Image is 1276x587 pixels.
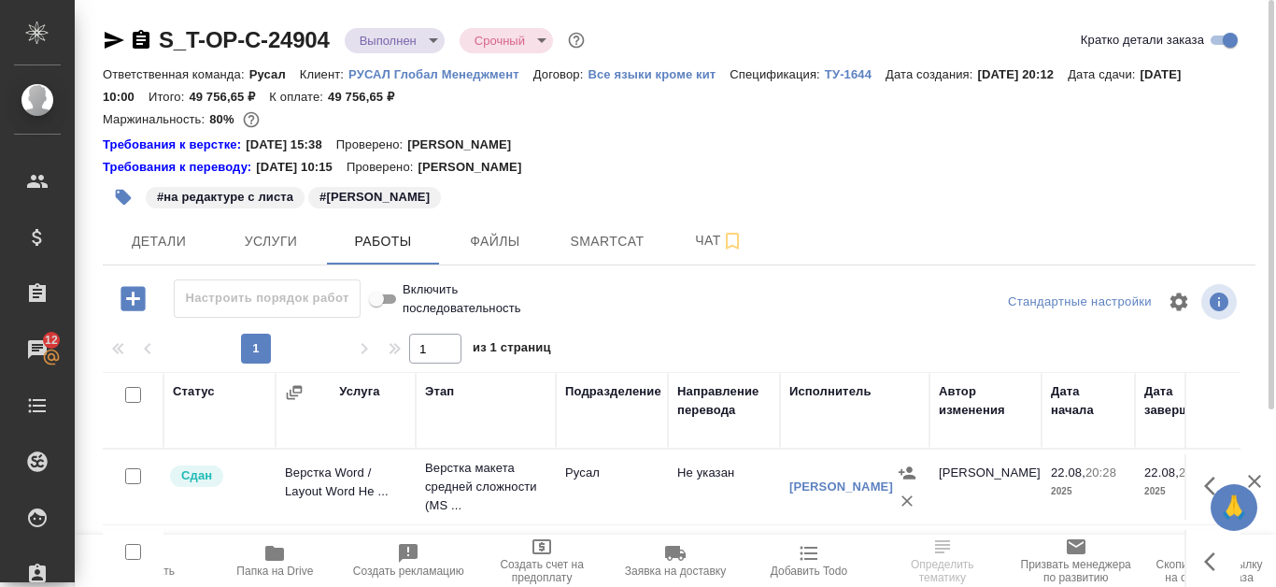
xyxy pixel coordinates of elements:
[625,565,726,578] span: Заявка на доставку
[418,158,535,177] p: [PERSON_NAME]
[886,67,977,81] p: Дата создания:
[208,535,342,587] button: Папка на Drive
[1144,465,1179,480] p: 22.08,
[1009,535,1142,587] button: Призвать менеджера по развитию
[181,466,212,485] p: Сдан
[939,382,1032,420] div: Автор изменения
[75,535,208,587] button: Пересчитать
[159,27,330,52] a: S_T-OP-C-24904
[825,65,886,81] a: ТУ-1644
[1156,279,1201,324] span: Настроить таблицу
[130,29,152,51] button: Скопировать ссылку
[103,136,246,154] a: Требования к верстке:
[338,230,428,253] span: Работы
[342,535,475,587] button: Создать рекламацию
[1144,382,1219,420] div: Дата завершения
[144,188,306,204] span: на редактуре с листа
[236,565,313,578] span: Папка на Drive
[345,28,445,53] div: Выполнен
[674,229,764,252] span: Чат
[319,188,430,207] p: #[PERSON_NAME]
[300,67,348,81] p: Клиент:
[564,28,588,52] button: Доп статусы указывают на важность/срочность заказа
[353,565,464,578] span: Создать рекламацию
[562,230,652,253] span: Smartcat
[1003,288,1156,317] div: split button
[149,90,189,104] p: Итого:
[1068,67,1140,81] p: Дата сдачи:
[1144,482,1219,501] p: 2025
[407,136,525,154] p: [PERSON_NAME]
[173,382,215,401] div: Статус
[929,454,1042,520] td: [PERSON_NAME]
[306,188,443,204] span: Исаев
[825,67,886,81] p: ТУ-1644
[425,459,546,515] p: Верстка макета средней сложности (MS ...
[1085,465,1116,480] p: 20:28
[475,535,609,587] button: Создать счет на предоплату
[450,230,540,253] span: Файлы
[336,136,408,154] p: Проверено:
[1142,535,1276,587] button: Скопировать ссылку на оценку заказа
[1179,465,1210,480] p: 20:28
[354,33,422,49] button: Выполнен
[469,33,531,49] button: Срочный
[609,535,743,587] button: Заявка на доставку
[5,326,70,373] a: 12
[103,67,249,81] p: Ответственная команда:
[256,158,347,177] p: [DATE] 10:15
[588,65,730,81] a: Все языки кроме кит
[771,565,847,578] span: Добавить Todo
[103,136,246,154] div: Нажми, чтобы открыть папку с инструкцией
[285,383,304,402] button: Сгруппировать
[1201,284,1241,320] span: Посмотреть информацию
[677,382,771,420] div: Направление перевода
[157,188,293,207] p: #на редактуре с листа
[668,454,780,520] td: Не указан
[875,535,1009,587] button: Определить тематику
[886,558,998,584] span: Определить тематику
[487,558,598,584] span: Создать счет на предоплату
[249,67,300,81] p: Русал
[588,67,730,81] p: Все языки кроме кит
[328,90,408,104] p: 49 756,65 ₽
[276,454,416,520] td: Верстка Word / Layout Word Не ...
[473,336,551,364] span: из 1 страниц
[403,280,521,318] span: Включить последовательность
[1193,464,1238,508] button: Здесь прячутся важные кнопки
[978,67,1069,81] p: [DATE] 20:12
[1051,382,1126,420] div: Дата начала
[239,107,263,132] button: 8194.00 RUB;
[1211,484,1257,531] button: 🙏
[269,90,328,104] p: К оплате:
[107,279,159,318] button: Добавить работу
[226,230,316,253] span: Услуги
[168,464,266,489] div: Менеджер проверил работу исполнителя, передает ее на следующий этап
[460,28,553,53] div: Выполнен
[742,535,875,587] button: Добавить Todo
[893,487,921,515] button: Удалить
[1051,482,1126,501] p: 2025
[425,382,454,401] div: Этап
[339,382,379,401] div: Услуга
[1051,465,1085,480] p: 22.08,
[556,454,668,520] td: Русал
[1081,31,1204,50] span: Кратко детали заказа
[189,90,269,104] p: 49 756,65 ₽
[533,67,588,81] p: Договор:
[893,459,921,487] button: Назначить
[103,112,209,126] p: Маржинальность:
[103,29,125,51] button: Скопировать ссылку для ЯМессенджера
[789,382,872,401] div: Исполнитель
[347,158,418,177] p: Проверено:
[246,136,336,154] p: [DATE] 15:38
[1020,558,1131,584] span: Призвать менеджера по развитию
[103,158,256,177] a: Требования к переводу:
[1154,558,1265,584] span: Скопировать ссылку на оценку заказа
[1193,539,1238,584] button: Здесь прячутся важные кнопки
[721,230,744,252] svg: Подписаться
[209,112,238,126] p: 80%
[1218,488,1250,527] span: 🙏
[34,331,69,350] span: 12
[114,230,204,253] span: Детали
